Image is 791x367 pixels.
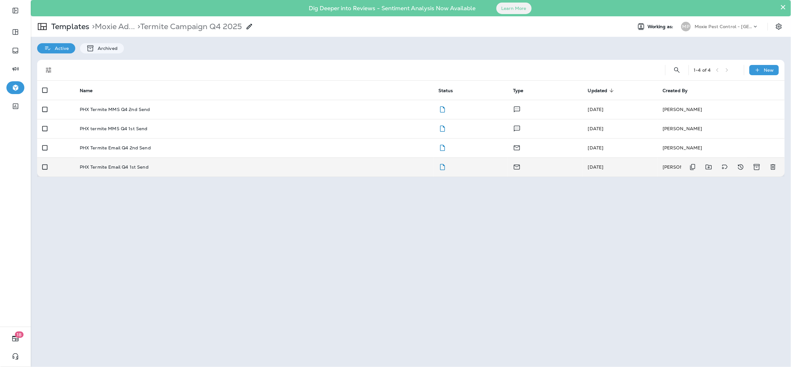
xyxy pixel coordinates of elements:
[94,46,118,51] p: Archived
[513,88,524,93] span: Type
[52,46,69,51] p: Active
[588,88,608,93] span: Updated
[686,161,699,173] button: Duplicate
[764,68,774,73] p: New
[767,161,779,173] button: Delete
[588,145,604,151] span: Shannon Davis
[6,4,24,17] button: Expand Sidebar
[702,161,715,173] button: Move to folder
[657,119,785,138] td: [PERSON_NAME]
[588,88,616,93] span: Updated
[780,2,786,12] button: Close
[438,144,446,150] span: Draft
[657,138,785,157] td: [PERSON_NAME]
[80,126,148,131] p: PHX termite MMS Q4 1st Send
[750,161,763,173] button: Archive
[513,125,521,131] span: Text
[734,161,747,173] button: View Changelog
[657,157,747,177] td: [PERSON_NAME]
[135,22,242,31] p: Termite Campaign Q4 2025
[681,22,691,31] div: MP
[588,164,604,170] span: Shannon Davis
[694,68,711,73] div: 1 - 4 of 4
[671,64,683,76] button: Search Templates
[290,7,494,9] p: Dig Deeper into Reviews - Sentiment Analysis Now Available
[15,331,24,338] span: 18
[663,88,688,93] span: Created By
[513,144,521,150] span: Email
[89,22,135,31] p: Moxie Advisors
[80,107,150,112] p: PHX Termite MMS Q4 2nd Send
[438,88,461,93] span: Status
[438,88,453,93] span: Status
[695,24,752,29] p: Moxie Pest Control - [GEOGRAPHIC_DATA]
[513,164,521,169] span: Email
[496,3,532,14] button: Learn More
[773,21,785,32] button: Settings
[588,107,604,112] span: Shannon Davis
[80,145,151,150] p: PHX Termite Email Q4 2nd Send
[657,100,785,119] td: [PERSON_NAME]
[438,106,446,112] span: Draft
[513,106,521,112] span: Text
[588,126,604,132] span: Shannon Davis
[663,88,696,93] span: Created By
[6,332,24,345] button: 18
[42,64,55,76] button: Filters
[718,161,731,173] button: Add tags
[648,24,675,29] span: Working as:
[438,164,446,169] span: Draft
[80,88,93,93] span: Name
[49,22,89,31] p: Templates
[438,125,446,131] span: Draft
[80,164,149,170] p: PHX Termite Email Q4 1st Send
[513,88,532,93] span: Type
[80,88,101,93] span: Name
